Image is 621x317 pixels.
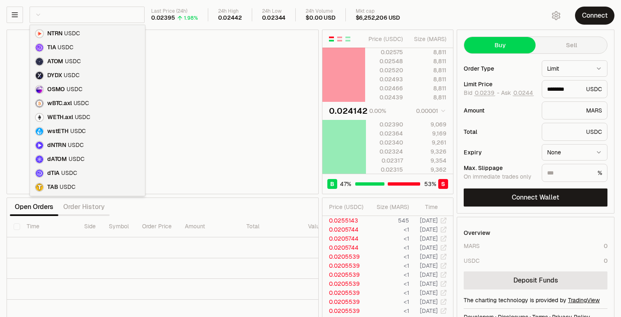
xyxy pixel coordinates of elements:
[36,114,43,121] img: WETH.axl Logo
[47,142,66,149] span: dNTRN
[47,58,63,65] span: ATOM
[61,170,77,177] span: USDC
[36,100,43,107] img: wBTC.axl Logo
[36,86,43,93] img: OSMO Logo
[36,142,43,149] img: dNTRN Logo
[47,184,58,191] span: TAB
[47,30,62,37] span: NTRN
[47,44,56,51] span: TIA
[69,156,84,163] span: USDC
[47,86,65,93] span: OSMO
[47,72,62,79] span: DYDX
[36,156,43,163] img: dATOM Logo
[74,100,89,107] span: USDC
[47,156,67,163] span: dATOM
[36,58,43,65] img: ATOM Logo
[47,114,73,121] span: WETH.axl
[75,114,90,121] span: USDC
[60,184,75,191] span: USDC
[65,58,80,65] span: USDC
[36,30,43,37] img: NTRN Logo
[68,142,83,149] span: USDC
[36,72,43,79] img: DYDX Logo
[70,128,86,135] span: USDC
[36,170,43,177] img: dTIA Logo
[47,100,72,107] span: wBTC.axl
[64,72,79,79] span: USDC
[36,44,43,51] img: TIA Logo
[57,44,73,51] span: USDC
[47,170,60,177] span: dTIA
[36,184,43,191] img: TAB Logo
[67,86,82,93] span: USDC
[36,128,43,135] img: wstETH Logo
[64,30,80,37] span: USDC
[47,128,69,135] span: wstETH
